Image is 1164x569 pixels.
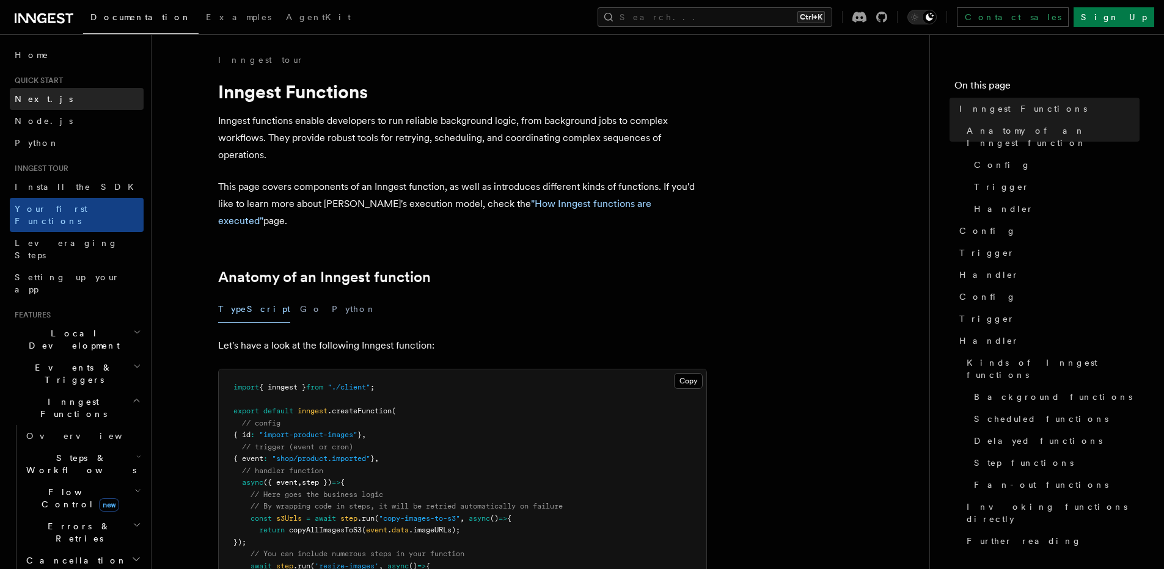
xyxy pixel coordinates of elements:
[298,478,302,487] span: ,
[969,154,1140,176] a: Config
[251,502,563,510] span: // By wrapping code in steps, it will be retried automatically on failure
[233,538,246,546] span: });
[959,225,1016,237] span: Config
[272,454,370,463] span: "shop/product.imported"
[967,535,1082,547] span: Further reading
[233,407,259,415] span: export
[15,94,73,104] span: Next.js
[954,98,1140,120] a: Inngest Functions
[90,12,191,22] span: Documentation
[674,373,703,389] button: Copy
[974,435,1102,447] span: Delayed functions
[15,116,73,126] span: Node.js
[959,291,1016,303] span: Config
[974,203,1034,215] span: Handler
[332,478,340,487] span: =>
[392,407,396,415] span: (
[21,554,127,567] span: Cancellation
[218,178,707,230] p: This page covers components of an Inngest function, as well as introduces different kinds of func...
[962,120,1140,154] a: Anatomy of an Inngest function
[263,407,293,415] span: default
[328,383,370,391] span: "./client"
[954,286,1140,308] a: Config
[259,383,306,391] span: { inngest }
[218,269,431,286] a: Anatomy of an Inngest function
[954,78,1140,98] h4: On this page
[199,4,279,33] a: Examples
[1074,7,1154,27] a: Sign Up
[959,335,1019,347] span: Handler
[954,264,1140,286] a: Handler
[387,526,392,534] span: .
[259,430,357,439] span: "import-product-images"
[83,4,199,34] a: Documentation
[974,391,1132,403] span: Background functions
[959,269,1019,281] span: Handler
[962,496,1140,530] a: Invoking functions directly
[598,7,832,27] button: Search...Ctrl+K
[251,430,255,439] span: :
[206,12,271,22] span: Examples
[967,501,1140,525] span: Invoking functions directly
[340,514,357,523] span: step
[218,112,707,164] p: Inngest functions enable developers to run reliable background logic, from background jobs to com...
[259,526,285,534] span: return
[10,198,144,232] a: Your first Functions
[375,514,379,523] span: (
[357,430,362,439] span: }
[357,514,375,523] span: .run
[10,132,144,154] a: Python
[10,266,144,300] a: Setting up your app
[242,466,323,475] span: // handler function
[969,430,1140,452] a: Delayed functions
[298,407,328,415] span: inngest
[306,383,323,391] span: from
[99,498,119,512] span: new
[233,454,263,463] span: { event
[10,327,133,352] span: Local Development
[375,454,379,463] span: ,
[10,44,144,66] a: Home
[21,447,144,481] button: Steps & Workflows
[10,361,133,386] span: Events & Triggers
[490,514,499,523] span: ()
[954,308,1140,330] a: Trigger
[959,313,1015,325] span: Trigger
[233,430,251,439] span: { id
[954,330,1140,352] a: Handler
[263,454,268,463] span: :
[300,295,322,323] button: Go
[392,526,409,534] span: data
[15,138,59,148] span: Python
[10,391,144,425] button: Inngest Functions
[251,549,464,558] span: // You can include numerous steps in your function
[954,242,1140,264] a: Trigger
[15,49,49,61] span: Home
[15,204,87,226] span: Your first Functions
[302,478,332,487] span: step })
[969,176,1140,198] a: Trigger
[315,514,336,523] span: await
[460,514,464,523] span: ,
[21,452,136,476] span: Steps & Workflows
[962,352,1140,386] a: Kinds of Inngest functions
[218,295,290,323] button: TypeScript
[242,478,263,487] span: async
[286,12,351,22] span: AgentKit
[21,486,134,510] span: Flow Control
[26,431,152,441] span: Overview
[10,76,63,85] span: Quick start
[957,7,1069,27] a: Contact sales
[362,430,366,439] span: ,
[21,481,144,515] button: Flow Controlnew
[276,514,302,523] span: s3Urls
[959,103,1087,115] span: Inngest Functions
[974,181,1030,193] span: Trigger
[954,220,1140,242] a: Config
[21,425,144,447] a: Overview
[15,182,141,192] span: Install the SDK
[362,526,366,534] span: (
[10,310,51,320] span: Features
[218,337,707,354] p: Let's have a look at the following Inngest function:
[10,88,144,110] a: Next.js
